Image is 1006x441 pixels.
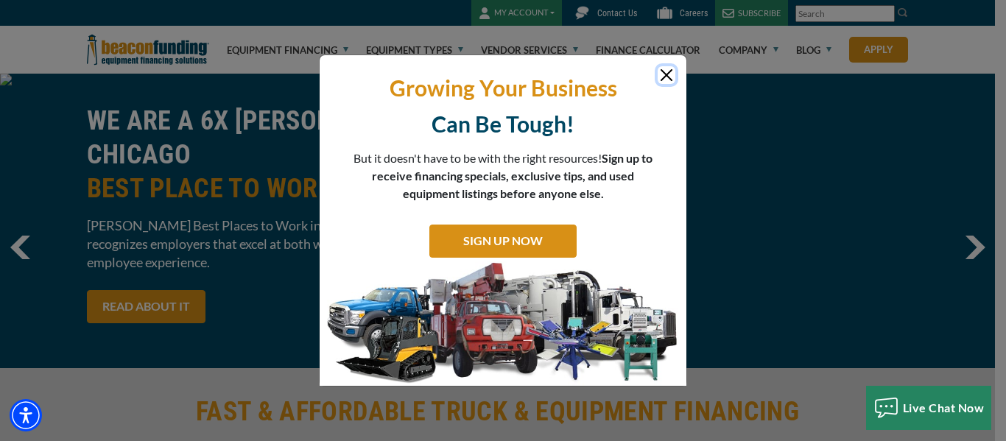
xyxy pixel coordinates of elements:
p: Can Be Tough! [331,110,675,138]
button: Live Chat Now [866,386,992,430]
p: Growing Your Business [331,74,675,102]
img: SIGN UP NOW [320,261,686,387]
button: Close [658,66,675,84]
div: Accessibility Menu [10,399,42,431]
span: Live Chat Now [903,401,985,414]
a: SIGN UP NOW [429,225,577,258]
p: But it doesn't have to be with the right resources! [353,149,653,202]
span: Sign up to receive financing specials, exclusive tips, and used equipment listings before anyone ... [372,151,653,200]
